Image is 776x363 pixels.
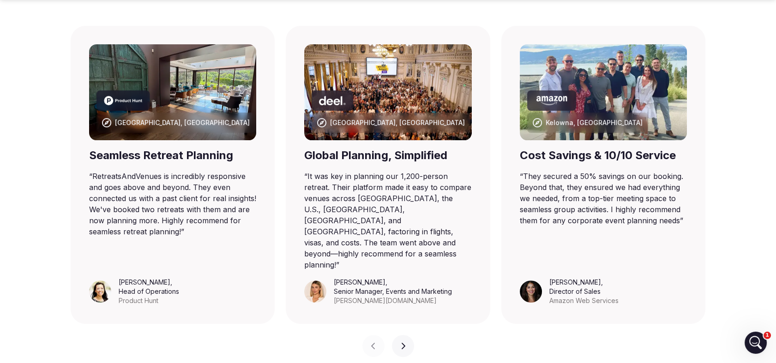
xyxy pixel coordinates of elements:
[119,278,170,286] cite: [PERSON_NAME]
[520,148,687,163] div: Cost Savings & 10/10 Service
[319,96,346,105] svg: Deel company logo
[89,171,257,237] blockquote: “ RetreatsAndVenues is incredibly responsive and goes above and beyond. They even connected us wi...
[304,44,472,140] img: Punta Umbria, Spain
[745,332,767,354] iframe: Intercom live chat
[119,287,179,296] div: Head of Operations
[89,44,257,140] img: Barcelona, Spain
[119,296,179,305] div: Product Hunt
[546,118,643,127] div: Kelowna, [GEOGRAPHIC_DATA]
[520,171,687,226] blockquote: “ They secured a 50% savings on our booking. Beyond that, they ensured we had everything we neede...
[115,118,250,127] div: [GEOGRAPHIC_DATA], [GEOGRAPHIC_DATA]
[304,171,472,270] blockquote: “ It was key in planning our 1,200-person retreat. Their platform made it easy to compare venues ...
[334,287,452,296] div: Senior Manager, Events and Marketing
[304,280,326,303] img: Triana Jewell-Lujan
[549,296,619,305] div: Amazon Web Services
[764,332,771,339] span: 1
[549,278,619,305] figcaption: ,
[119,278,179,305] figcaption: ,
[330,118,465,127] div: [GEOGRAPHIC_DATA], [GEOGRAPHIC_DATA]
[520,280,542,303] img: Sonia Singh
[89,148,257,163] div: Seamless Retreat Planning
[304,148,472,163] div: Global Planning, Simplified
[89,280,111,303] img: Leeann Trang
[549,287,619,296] div: Director of Sales
[334,278,385,286] cite: [PERSON_NAME]
[520,44,687,140] img: Kelowna, Canada
[549,278,601,286] cite: [PERSON_NAME]
[334,278,452,305] figcaption: ,
[334,296,452,305] div: [PERSON_NAME][DOMAIN_NAME]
